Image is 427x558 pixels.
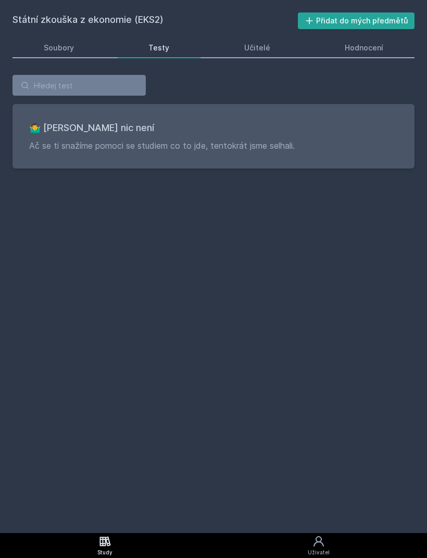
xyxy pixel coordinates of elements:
h2: Státní zkouška z ekonomie (EKS2) [12,12,298,29]
a: Učitelé [213,37,302,58]
p: Ač se ti snažíme pomoci se studiem co to jde, tentokrát jsme selhali. [29,139,398,152]
a: Hodnocení [314,37,415,58]
h3: 🤷‍♂️ [PERSON_NAME] nic není [29,121,398,135]
button: Přidat do mých předmětů [298,12,415,29]
a: Testy [118,37,201,58]
div: Testy [148,43,169,53]
div: Uživatel [308,549,330,556]
div: Study [97,549,112,556]
div: Učitelé [244,43,270,53]
input: Hledej test [12,75,146,96]
a: Soubory [12,37,105,58]
div: Hodnocení [345,43,383,53]
div: Soubory [44,43,74,53]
